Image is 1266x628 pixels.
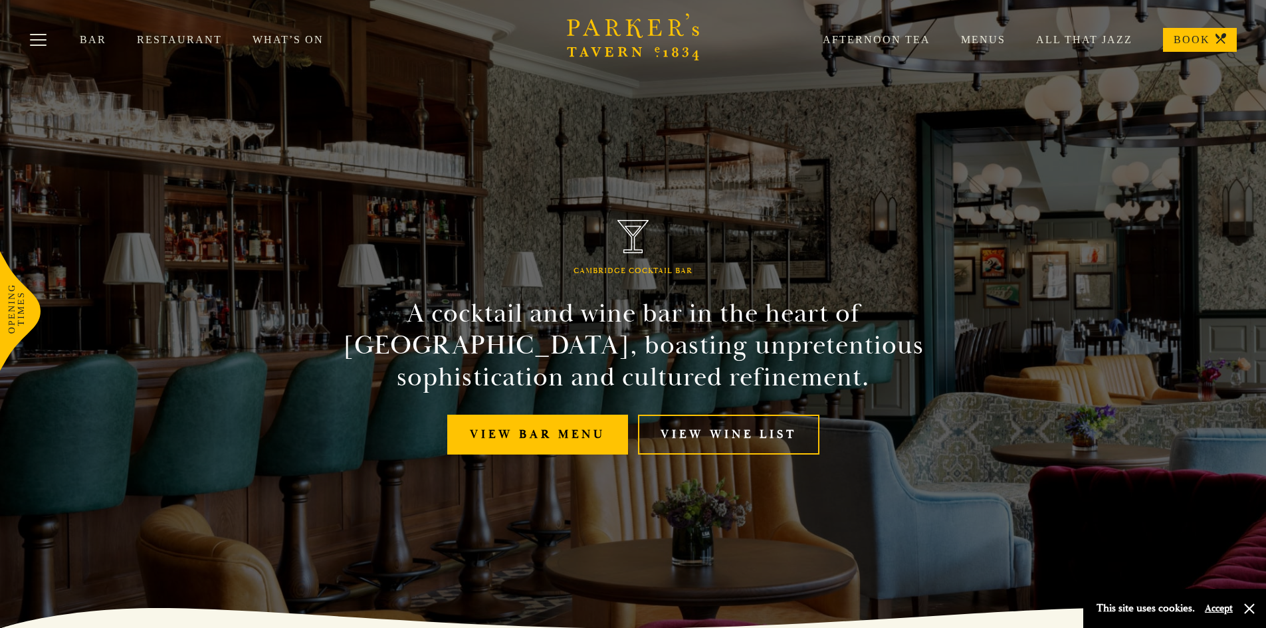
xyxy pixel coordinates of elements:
p: This site uses cookies. [1097,599,1195,618]
a: View Wine List [638,415,819,455]
a: View bar menu [447,415,628,455]
button: Accept [1205,602,1233,615]
button: Close and accept [1243,602,1256,615]
h1: Cambridge Cocktail Bar [574,266,692,276]
h2: A cocktail and wine bar in the heart of [GEOGRAPHIC_DATA], boasting unpretentious sophistication ... [330,298,936,393]
img: Parker's Tavern Brasserie Cambridge [617,220,649,254]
